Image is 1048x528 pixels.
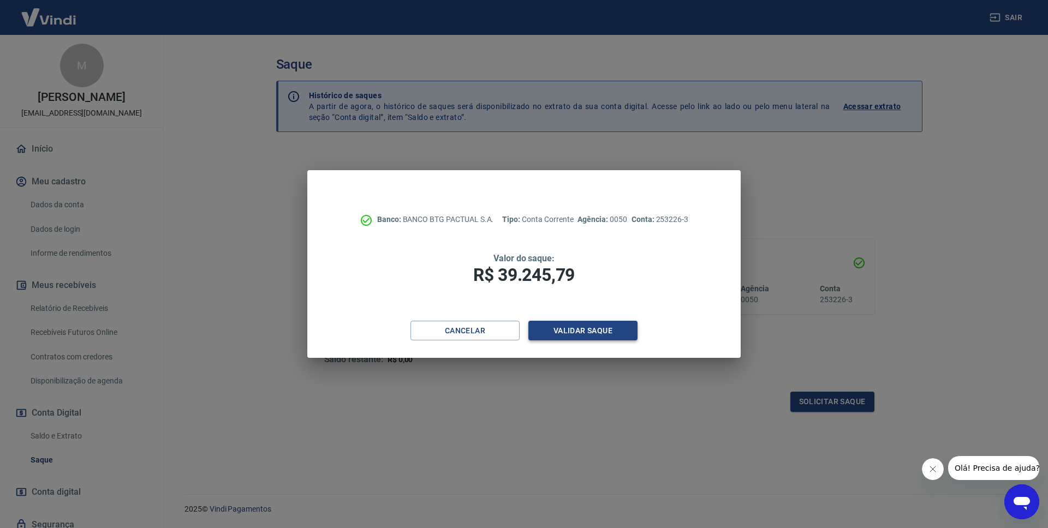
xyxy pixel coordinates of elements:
[1004,484,1039,519] iframe: Botão para abrir a janela de mensagens
[410,321,520,341] button: Cancelar
[577,215,610,224] span: Agência:
[632,214,688,225] p: 253226-3
[377,214,494,225] p: BANCO BTG PACTUAL S.A.
[948,456,1039,480] iframe: Mensagem da empresa
[922,458,944,480] iframe: Fechar mensagem
[7,8,92,16] span: Olá! Precisa de ajuda?
[473,265,575,285] span: R$ 39.245,79
[502,215,522,224] span: Tipo:
[577,214,627,225] p: 0050
[493,253,555,263] span: Valor do saque:
[377,215,403,224] span: Banco:
[528,321,638,341] button: Validar saque
[502,214,573,225] p: Conta Corrente
[632,215,656,224] span: Conta:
